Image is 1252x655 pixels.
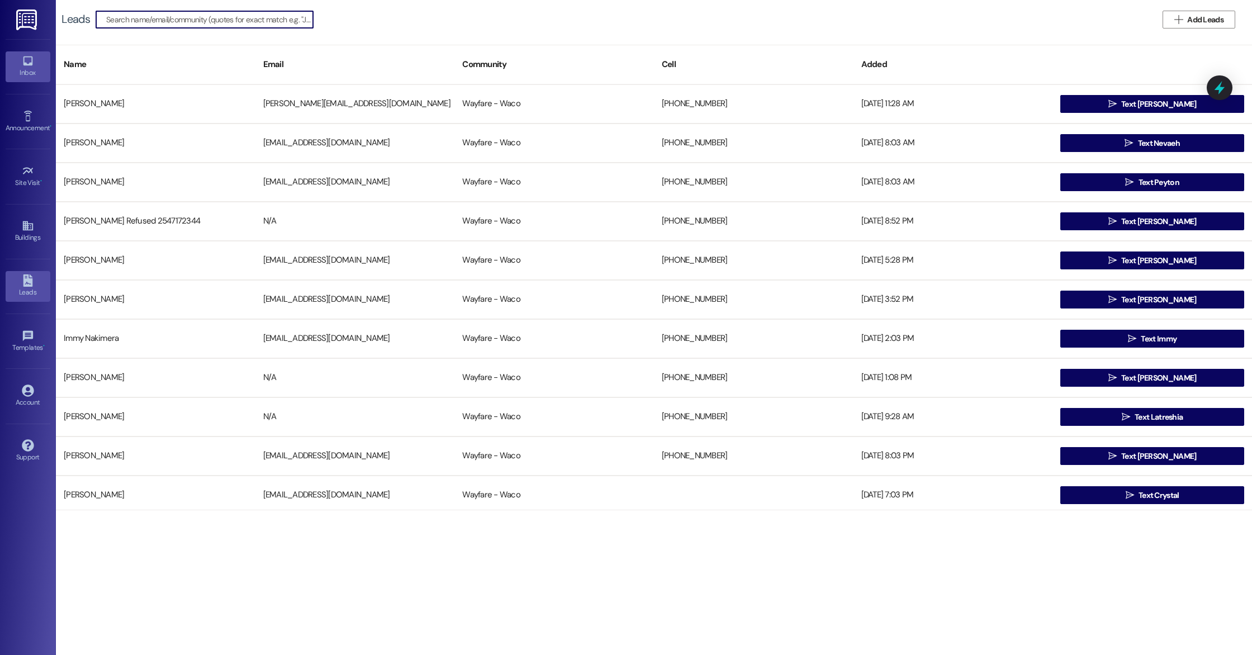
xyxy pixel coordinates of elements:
i:  [1108,217,1117,226]
i:  [1128,334,1136,343]
div: [DATE] 7:03 PM [853,484,1053,506]
button: Text Nevaeh [1060,134,1244,152]
div: [EMAIL_ADDRESS][DOMAIN_NAME] [255,132,455,154]
span: • [40,177,42,185]
span: Text [PERSON_NAME] [1121,450,1196,462]
button: Text Immy [1060,330,1244,348]
span: Add Leads [1187,14,1223,26]
div: [PHONE_NUMBER] [654,171,853,193]
a: Site Visit • [6,162,50,192]
i:  [1125,178,1134,187]
div: [PERSON_NAME] [56,484,255,506]
div: Leads [61,13,90,25]
div: [EMAIL_ADDRESS][DOMAIN_NAME] [255,445,455,467]
button: Text [PERSON_NAME] [1060,369,1244,387]
div: Wayfare - Waco [454,327,654,350]
div: [DATE] 9:28 AM [853,406,1053,428]
i:  [1122,412,1130,421]
span: Text Immy [1141,333,1177,345]
div: [DATE] 8:03 PM [853,445,1053,467]
i:  [1126,491,1134,500]
div: [PERSON_NAME] [56,249,255,272]
div: Name [56,51,255,78]
i:  [1125,139,1133,148]
div: Wayfare - Waco [454,288,654,311]
button: Text Peyton [1060,173,1244,191]
div: N/A [255,367,455,389]
button: Text [PERSON_NAME] [1060,447,1244,465]
div: [DATE] 5:28 PM [853,249,1053,272]
div: [DATE] 2:03 PM [853,327,1053,350]
div: Email [255,51,455,78]
span: Text Peyton [1139,177,1179,188]
div: [EMAIL_ADDRESS][DOMAIN_NAME] [255,327,455,350]
div: [DATE] 8:03 AM [853,132,1053,154]
i:  [1108,452,1117,461]
div: [PHONE_NUMBER] [654,210,853,232]
i:  [1108,295,1117,304]
button: Text [PERSON_NAME] [1060,251,1244,269]
div: [PERSON_NAME] [56,93,255,115]
a: Inbox [6,51,50,82]
div: [EMAIL_ADDRESS][DOMAIN_NAME] [255,484,455,506]
div: Immy Nakimera [56,327,255,350]
a: Support [6,436,50,466]
div: [PERSON_NAME] [56,288,255,311]
i:  [1108,256,1117,265]
i:  [1108,99,1117,108]
input: Search name/email/community (quotes for exact match e.g. "John Smith") [106,12,313,27]
div: [PHONE_NUMBER] [654,132,853,154]
span: Text Crystal [1139,490,1179,501]
div: N/A [255,210,455,232]
div: Wayfare - Waco [454,445,654,467]
button: Text [PERSON_NAME] [1060,291,1244,308]
span: Text [PERSON_NAME] [1121,294,1196,306]
i:  [1174,15,1183,24]
button: Text Latreshia [1060,408,1244,426]
div: [PHONE_NUMBER] [654,327,853,350]
button: Text Crystal [1060,486,1244,504]
button: Add Leads [1163,11,1235,29]
a: Account [6,381,50,411]
span: Text Latreshia [1135,411,1183,423]
img: ResiDesk Logo [16,10,39,30]
a: Buildings [6,216,50,246]
div: Wayfare - Waco [454,171,654,193]
div: Wayfare - Waco [454,210,654,232]
span: Text [PERSON_NAME] [1121,98,1196,110]
div: Cell [654,51,853,78]
div: Community [454,51,654,78]
div: [PHONE_NUMBER] [654,367,853,389]
div: Wayfare - Waco [454,249,654,272]
div: [DATE] 8:03 AM [853,171,1053,193]
a: Leads [6,271,50,301]
div: Wayfare - Waco [454,484,654,506]
a: Templates • [6,326,50,357]
button: Text [PERSON_NAME] [1060,212,1244,230]
span: Text [PERSON_NAME] [1121,372,1196,384]
div: [EMAIL_ADDRESS][DOMAIN_NAME] [255,171,455,193]
i:  [1108,373,1117,382]
span: • [50,122,51,130]
div: [EMAIL_ADDRESS][DOMAIN_NAME] [255,249,455,272]
span: Text [PERSON_NAME] [1121,216,1196,227]
div: [PHONE_NUMBER] [654,288,853,311]
div: [DATE] 8:52 PM [853,210,1053,232]
div: [PERSON_NAME] [56,367,255,389]
div: [DATE] 11:28 AM [853,93,1053,115]
span: Text Nevaeh [1138,137,1180,149]
div: Added [853,51,1053,78]
div: [PERSON_NAME][EMAIL_ADDRESS][DOMAIN_NAME] [255,93,455,115]
div: Wayfare - Waco [454,132,654,154]
span: Text [PERSON_NAME] [1121,255,1196,267]
div: [PHONE_NUMBER] [654,406,853,428]
div: [PHONE_NUMBER] [654,249,853,272]
div: [PHONE_NUMBER] [654,93,853,115]
div: [EMAIL_ADDRESS][DOMAIN_NAME] [255,288,455,311]
div: [PERSON_NAME] [56,406,255,428]
div: [DATE] 1:08 PM [853,367,1053,389]
div: Wayfare - Waco [454,406,654,428]
div: Wayfare - Waco [454,367,654,389]
div: Wayfare - Waco [454,93,654,115]
div: [PHONE_NUMBER] [654,445,853,467]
